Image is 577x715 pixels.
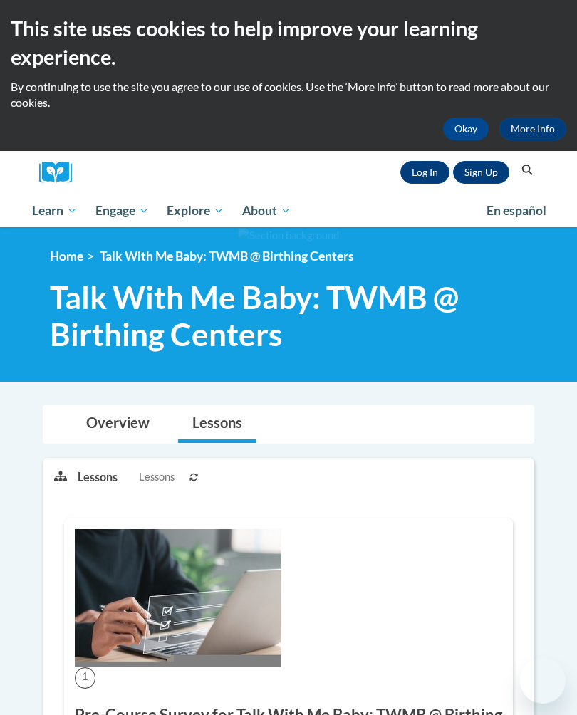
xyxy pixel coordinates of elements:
[23,194,86,227] a: Learn
[75,667,95,688] span: 1
[50,278,541,354] span: Talk With Me Baby: TWMB @ Birthing Centers
[95,202,149,219] span: Engage
[487,203,546,218] span: En español
[21,194,556,227] div: Main menu
[39,162,82,184] img: Logo brand
[39,162,82,184] a: Cox Campus
[233,194,300,227] a: About
[11,14,566,72] h2: This site uses cookies to help improve your learning experience.
[50,249,83,263] a: Home
[157,194,233,227] a: Explore
[167,202,224,219] span: Explore
[453,161,509,184] a: Register
[100,249,354,263] span: Talk With Me Baby: TWMB @ Birthing Centers
[75,529,281,667] img: Course Image
[238,228,339,244] img: Section background
[11,79,566,110] p: By continuing to use the site you agree to our use of cookies. Use the ‘More info’ button to read...
[78,469,118,485] p: Lessons
[516,162,538,179] button: Search
[139,469,175,485] span: Lessons
[86,194,158,227] a: Engage
[178,405,256,443] a: Lessons
[242,202,291,219] span: About
[72,405,164,443] a: Overview
[477,196,556,226] a: En español
[520,658,566,704] iframe: Button to launch messaging window
[443,118,489,140] button: Okay
[32,202,77,219] span: Learn
[499,118,566,140] a: More Info
[400,161,449,184] a: Log In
